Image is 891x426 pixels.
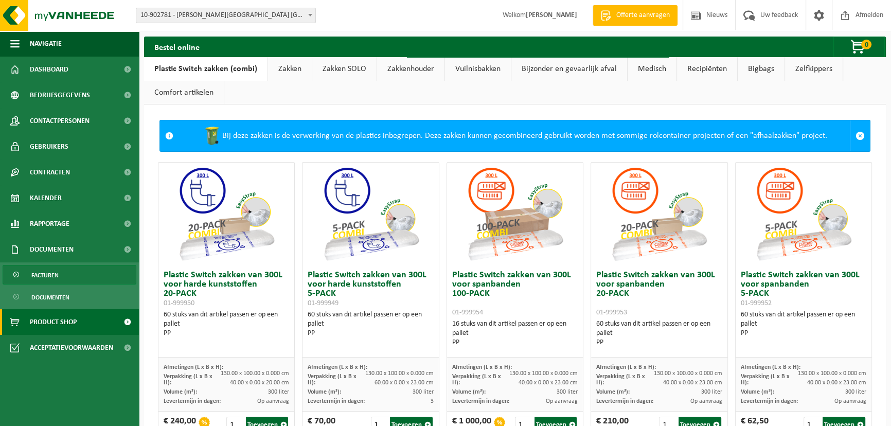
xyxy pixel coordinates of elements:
[452,319,578,347] div: 16 stuks van dit artikel passen er op een pallet
[164,329,289,338] div: PP
[596,319,722,347] div: 60 stuks van dit artikel passen er op een pallet
[30,185,62,211] span: Kalender
[519,380,578,386] span: 40.00 x 0.00 x 23.00 cm
[308,271,433,308] h3: Plastic Switch zakken van 300L voor harde kunststoffen 5-PACK
[807,380,866,386] span: 40.00 x 0.00 x 23.00 cm
[365,370,434,377] span: 130.00 x 100.00 x 0.000 cm
[452,398,509,404] span: Levertermijn in dagen:
[608,163,710,265] img: 01-999953
[164,364,223,370] span: Afmetingen (L x B x H):
[850,120,870,151] a: Sluit melding
[308,398,365,404] span: Levertermijn in dagen:
[452,374,501,386] span: Verpakking (L x B x H):
[741,329,866,338] div: PP
[30,211,69,237] span: Rapportage
[308,364,367,370] span: Afmetingen (L x B x H):
[752,163,855,265] img: 01-999952
[834,398,866,404] span: Op aanvraag
[628,57,676,81] a: Medisch
[308,374,357,386] span: Verpakking (L x B x H):
[30,57,68,82] span: Dashboard
[308,310,433,338] div: 60 stuks van dit artikel passen er op een pallet
[308,389,341,395] span: Volume (m³):
[164,271,289,308] h3: Plastic Switch zakken van 300L voor harde kunststoffen 20-PACK
[593,5,678,26] a: Offerte aanvragen
[144,37,210,57] h2: Bestel online
[690,398,722,404] span: Op aanvraag
[30,309,77,335] span: Product Shop
[268,57,312,81] a: Zakken
[596,271,722,317] h3: Plastic Switch zakken van 300L voor spanbanden 20-PACK
[452,389,486,395] span: Volume (m³):
[741,374,790,386] span: Verpakking (L x B x H):
[175,163,278,265] img: 01-999950
[445,57,511,81] a: Vuilnisbakken
[179,120,850,151] div: Bij deze zakken is de verwerking van de plastics inbegrepen. Deze zakken kunnen gecombineerd gebr...
[144,81,224,104] a: Comfort artikelen
[833,37,885,57] button: 0
[741,398,798,404] span: Levertermijn in dagen:
[164,398,221,404] span: Levertermijn in dagen:
[464,163,566,265] img: 01-999954
[526,11,577,19] strong: [PERSON_NAME]
[30,82,90,108] span: Bedrijfsgegevens
[413,389,434,395] span: 300 liter
[202,126,222,146] img: WB-0240-HPE-GN-50.png
[741,364,800,370] span: Afmetingen (L x B x H):
[30,237,74,262] span: Documenten
[164,310,289,338] div: 60 stuks van dit artikel passen er op een pallet
[596,309,627,316] span: 01-999953
[136,8,315,23] span: 10-902781 - STACI BELGIUM NV - ZOERSEL
[596,398,653,404] span: Levertermijn in dagen:
[845,389,866,395] span: 300 liter
[431,398,434,404] span: 3
[30,134,68,159] span: Gebruikers
[452,364,512,370] span: Afmetingen (L x B x H):
[452,338,578,347] div: PP
[164,374,212,386] span: Verpakking (L x B x H):
[3,287,136,307] a: Documenten
[741,310,866,338] div: 60 stuks van dit artikel passen er op een pallet
[136,8,316,23] span: 10-902781 - STACI BELGIUM NV - ZOERSEL
[509,370,578,377] span: 130.00 x 100.00 x 0.000 cm
[308,299,338,307] span: 01-999949
[596,374,645,386] span: Verpakking (L x B x H):
[312,57,377,81] a: Zakken SOLO
[3,265,136,285] a: Facturen
[614,10,672,21] span: Offerte aanvragen
[663,380,722,386] span: 40.00 x 0.00 x 23.00 cm
[257,398,289,404] span: Op aanvraag
[268,389,289,395] span: 300 liter
[557,389,578,395] span: 300 liter
[31,265,59,285] span: Facturen
[511,57,627,81] a: Bijzonder en gevaarlijk afval
[861,40,871,49] span: 0
[31,288,69,307] span: Documenten
[308,329,433,338] div: PP
[164,299,194,307] span: 01-999950
[144,57,268,81] a: Plastic Switch zakken (combi)
[221,370,289,377] span: 130.00 x 100.00 x 0.000 cm
[30,335,113,361] span: Acceptatievoorwaarden
[230,380,289,386] span: 40.00 x 0.00 x 20.00 cm
[677,57,737,81] a: Recipiënten
[30,159,70,185] span: Contracten
[596,364,656,370] span: Afmetingen (L x B x H):
[546,398,578,404] span: Op aanvraag
[654,370,722,377] span: 130.00 x 100.00 x 0.000 cm
[596,338,722,347] div: PP
[741,271,866,308] h3: Plastic Switch zakken van 300L voor spanbanden 5-PACK
[738,57,785,81] a: Bigbags
[701,389,722,395] span: 300 liter
[319,163,422,265] img: 01-999949
[741,389,774,395] span: Volume (m³):
[375,380,434,386] span: 60.00 x 0.00 x 23.00 cm
[30,31,62,57] span: Navigatie
[164,389,197,395] span: Volume (m³):
[452,271,578,317] h3: Plastic Switch zakken van 300L voor spanbanden 100-PACK
[596,389,630,395] span: Volume (m³):
[785,57,843,81] a: Zelfkippers
[30,108,90,134] span: Contactpersonen
[452,309,483,316] span: 01-999954
[741,299,772,307] span: 01-999952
